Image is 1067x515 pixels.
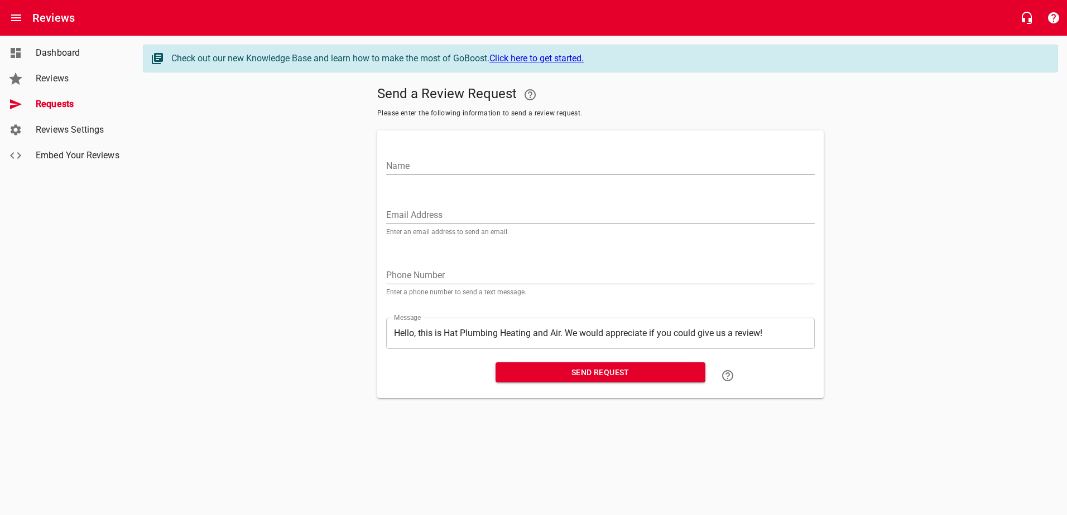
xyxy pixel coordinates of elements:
[496,362,705,383] button: Send Request
[377,108,824,119] span: Please enter the following information to send a review request.
[386,289,815,295] p: Enter a phone number to send a text message.
[504,366,696,380] span: Send Request
[394,328,807,338] textarea: Hello, this is Hat Plumbing Heating and Air. We would appreciate if you could give us a review!
[489,53,584,64] a: Click here to get started.
[1013,4,1040,31] button: Live Chat
[386,229,815,235] p: Enter an email address to send an email.
[36,46,121,60] span: Dashboard
[714,362,741,389] a: Learn how to "Send a Review Request"
[3,4,30,31] button: Open drawer
[517,81,544,108] a: Your Google or Facebook account must be connected to "Send a Review Request"
[36,72,121,85] span: Reviews
[1040,4,1067,31] button: Support Portal
[36,98,121,111] span: Requests
[32,9,75,27] h6: Reviews
[377,81,824,108] h5: Send a Review Request
[36,149,121,162] span: Embed Your Reviews
[171,52,1046,65] div: Check out our new Knowledge Base and learn how to make the most of GoBoost.
[36,123,121,137] span: Reviews Settings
